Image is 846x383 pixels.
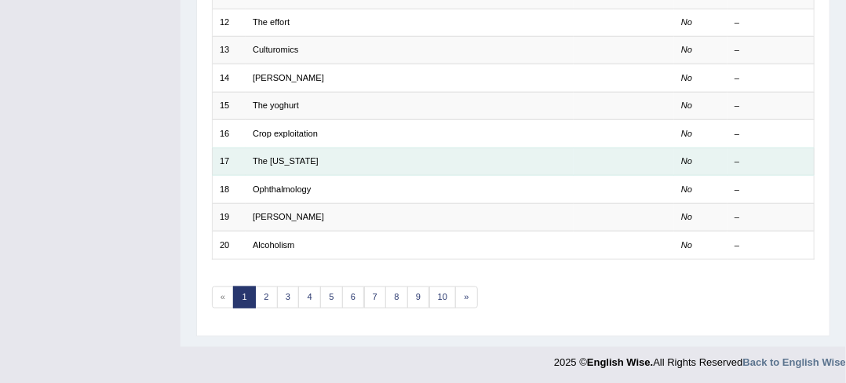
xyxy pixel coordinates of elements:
a: 6 [342,286,365,308]
td: 18 [212,176,246,203]
a: 5 [320,286,343,308]
td: 17 [212,148,246,175]
td: 19 [212,203,246,231]
a: Crop exploitation [253,129,318,138]
a: The [US_STATE] [253,156,319,166]
a: » [455,286,478,308]
a: Alcoholism [253,240,294,250]
em: No [681,129,692,138]
a: Culturomics [253,45,298,54]
td: 13 [212,37,246,64]
a: The effort [253,17,290,27]
div: – [735,44,807,57]
em: No [681,156,692,166]
a: [PERSON_NAME] [253,73,324,82]
a: 10 [429,286,457,308]
em: No [681,73,692,82]
td: 20 [212,232,246,259]
em: No [681,17,692,27]
a: 9 [407,286,430,308]
a: 4 [298,286,321,308]
a: Ophthalmology [253,184,311,194]
div: – [735,211,807,224]
a: 8 [385,286,408,308]
div: – [735,72,807,85]
a: 7 [364,286,387,308]
td: 14 [212,64,246,92]
div: – [735,128,807,140]
em: No [681,240,692,250]
div: – [735,184,807,196]
em: No [681,45,692,54]
a: 1 [233,286,256,308]
strong: English Wise. [587,356,653,368]
a: 3 [277,286,300,308]
div: 2025 © All Rights Reserved [554,347,846,370]
div: – [735,100,807,112]
div: – [735,239,807,252]
div: – [735,16,807,29]
td: 15 [212,92,246,119]
em: No [681,184,692,194]
a: 2 [255,286,278,308]
a: Back to English Wise [743,356,846,368]
td: 16 [212,120,246,148]
div: – [735,155,807,168]
td: 12 [212,9,246,36]
span: « [212,286,235,308]
em: No [681,100,692,110]
em: No [681,212,692,221]
a: The yoghurt [253,100,299,110]
a: [PERSON_NAME] [253,212,324,221]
